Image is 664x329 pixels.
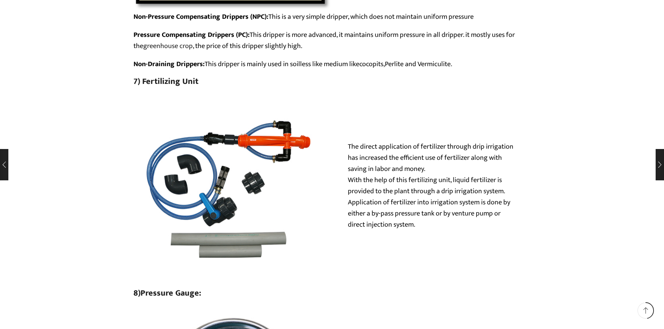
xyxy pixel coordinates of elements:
[133,286,201,300] a: 8)Pressure Gauge:
[133,75,198,88] a: 7) Fertilizing Unit
[133,58,205,70] strong: Non-Draining Drippers:
[133,11,268,23] strong: Non-Pressure Compensating Drippers (NPC):
[348,141,515,230] p: The direct application of fertilizer through drip irrigation has increased the efficient use of f...
[133,58,531,70] p: This dripper is mainly used in soilless like medium likecocopits,Perlite and Vermiculite.
[133,29,250,41] strong: Pressure Compensating Drippers (PC):
[143,40,193,52] a: greenhouse crop
[133,29,531,52] p: This dripper is more advanced, it maintains uniform pressure in all dripper. it mostly uses for t...
[133,11,531,22] p: This is a very simple dripper, which does not maintain uniform pressure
